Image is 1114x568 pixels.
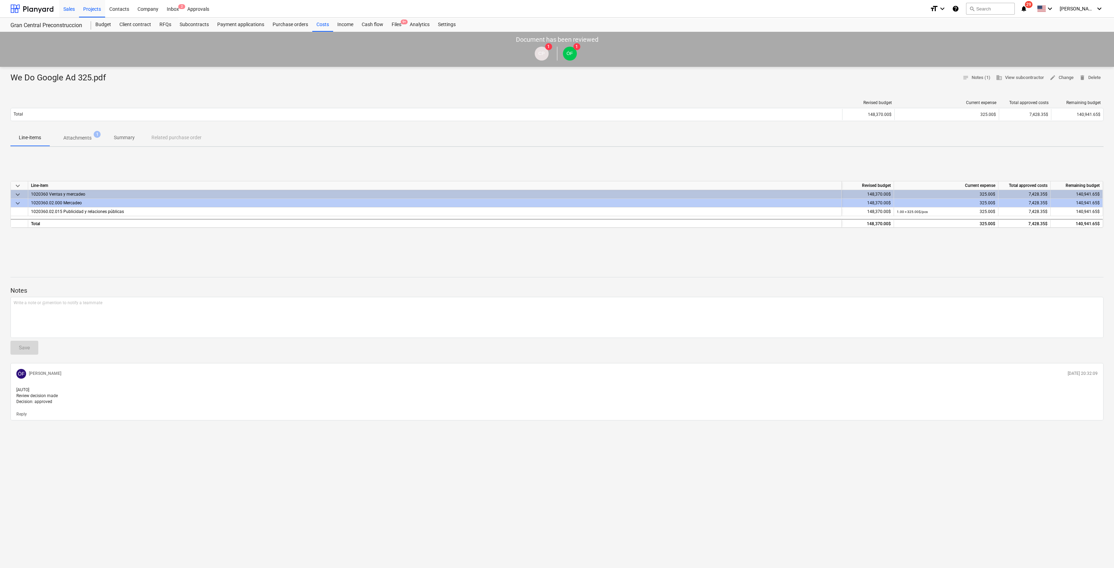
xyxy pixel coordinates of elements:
span: 2 [178,4,185,9]
small: 1.00 × 325.00$ / pcs [897,210,928,214]
div: 7,428.35$ [998,190,1051,199]
p: Line-items [19,134,41,141]
div: 1020360 Ventas y mercadeo [31,190,839,198]
div: 140,941.65$ [1051,190,1103,199]
a: Analytics [406,18,434,32]
a: Budget [91,18,115,32]
div: 140,941.65$ [1051,219,1103,228]
span: 1 [94,131,101,138]
iframe: Chat Widget [1079,535,1114,568]
p: [DATE] 20:32:09 [1068,371,1098,377]
p: Notes [10,286,1104,295]
span: CP [538,51,545,56]
div: Óscar Francés [16,369,26,379]
button: Search [966,3,1015,15]
button: Change [1047,72,1076,83]
div: Income [333,18,358,32]
span: 1 [545,43,552,50]
div: Óscar Francés [563,47,577,61]
span: ÓF [18,371,24,377]
div: 325.00$ [897,220,995,228]
i: keyboard_arrow_down [1095,5,1104,13]
span: [AUTO] Review decision made Decision: approved [16,387,58,404]
span: 9+ [401,19,408,24]
div: 148,370.00$ [842,109,894,120]
span: Notes (1) [963,74,990,82]
span: 7,428.35$ [1029,209,1048,214]
div: 7,428.35$ [999,109,1051,120]
span: search [969,6,975,11]
div: Current expense [894,181,998,190]
span: delete [1079,74,1085,81]
div: 325.00$ [897,112,996,117]
a: Purchase orders [268,18,312,32]
div: Widget de chat [1079,535,1114,568]
div: Total [28,219,842,228]
a: Cash flow [358,18,387,32]
span: View subcontractor [996,74,1044,82]
div: Gran Central Preconstruccion [10,22,83,29]
span: business [996,74,1002,81]
a: Settings [434,18,460,32]
span: notes [963,74,969,81]
span: ÓF [566,51,573,56]
div: Revised budget [842,181,894,190]
div: Revised budget [845,100,892,105]
a: Payment applications [213,18,268,32]
div: 148,370.00$ [842,207,894,216]
a: Subcontracts [175,18,213,32]
span: 140,941.65$ [1077,112,1100,117]
button: View subcontractor [993,72,1047,83]
a: Files9+ [387,18,406,32]
div: Remaining budget [1051,181,1103,190]
span: [PERSON_NAME] [1060,6,1095,11]
span: keyboard_arrow_down [14,190,22,199]
button: Reply [16,411,27,417]
div: 325.00$ [897,190,995,199]
span: 29 [1025,1,1033,8]
div: Current expense [897,100,996,105]
span: keyboard_arrow_down [14,199,22,207]
div: 7,428.35$ [998,199,1051,207]
i: format_size [930,5,938,13]
div: 148,370.00$ [842,190,894,199]
div: Total approved costs [998,181,1051,190]
i: Knowledge base [952,5,959,13]
div: Remaining budget [1054,100,1101,105]
span: edit [1050,74,1056,81]
div: 325.00$ [897,207,995,216]
span: 1 [573,43,580,50]
div: 325.00$ [897,199,995,207]
a: Costs [312,18,333,32]
div: We Do Google Ad 325.pdf [10,72,111,84]
div: 148,370.00$ [842,219,894,228]
p: Document has been reviewed [516,35,598,44]
div: Files [387,18,406,32]
p: Summary [114,134,135,141]
p: Attachments [63,134,92,142]
i: notifications [1020,5,1027,13]
div: Line-item [28,181,842,190]
button: Notes (1) [960,72,993,83]
a: Client contract [115,18,155,32]
i: keyboard_arrow_down [1046,5,1054,13]
a: RFQs [155,18,175,32]
div: 148,370.00$ [842,199,894,207]
p: Total [14,111,23,117]
span: 140,941.65$ [1076,209,1100,214]
p: [PERSON_NAME] [29,371,61,377]
span: Delete [1079,74,1101,82]
span: 1020360.02.015 Publicidad y relaciones públicas [31,209,124,214]
div: Claudia Perez [535,47,549,61]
